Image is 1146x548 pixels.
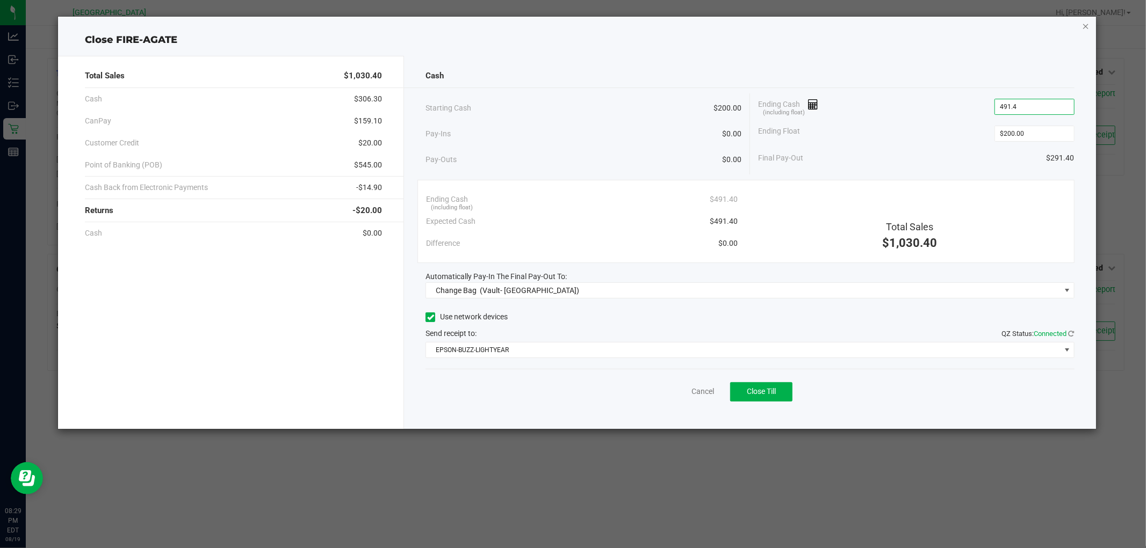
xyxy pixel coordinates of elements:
[85,159,162,171] span: Point of Banking (POB)
[747,387,776,396] span: Close Till
[718,238,738,249] span: $0.00
[85,182,208,193] span: Cash Back from Electronic Payments
[1002,330,1075,338] span: QZ Status:
[356,182,382,193] span: -$14.90
[758,152,803,164] span: Final Pay-Out
[722,154,741,165] span: $0.00
[730,382,792,401] button: Close Till
[882,236,937,250] span: $1,030.40
[1034,330,1067,338] span: Connected
[431,203,473,213] span: (including float)
[352,204,382,217] span: -$20.00
[480,286,579,295] span: (Vault- [GEOGRAPHIC_DATA])
[1047,152,1075,164] span: $291.40
[426,70,444,82] span: Cash
[763,108,805,118] span: (including float)
[758,126,800,142] span: Ending Float
[426,272,567,281] span: Automatically Pay-In The Final Pay-Out To:
[85,228,102,239] span: Cash
[85,93,102,105] span: Cash
[886,221,933,232] span: Total Sales
[85,137,139,149] span: Customer Credit
[426,216,475,227] span: Expected Cash
[354,93,382,105] span: $306.30
[710,194,738,205] span: $491.40
[758,99,818,115] span: Ending Cash
[11,462,43,494] iframe: Resource center
[426,329,477,338] span: Send receipt to:
[58,33,1095,47] div: Close FIRE-AGATE
[426,154,457,165] span: Pay-Outs
[426,342,1060,357] span: EPSON-BUZZ-LIGHTYEAR
[358,137,382,149] span: $20.00
[354,159,382,171] span: $545.00
[85,199,382,222] div: Returns
[426,103,471,114] span: Starting Cash
[426,194,468,205] span: Ending Cash
[426,311,508,323] label: Use network devices
[436,286,477,295] span: Change Bag
[713,103,741,114] span: $200.00
[85,70,125,82] span: Total Sales
[354,115,382,127] span: $159.10
[691,386,714,397] a: Cancel
[426,128,451,140] span: Pay-Ins
[85,115,111,127] span: CanPay
[426,238,460,249] span: Difference
[363,228,382,239] span: $0.00
[344,70,382,82] span: $1,030.40
[722,128,741,140] span: $0.00
[710,216,738,227] span: $491.40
